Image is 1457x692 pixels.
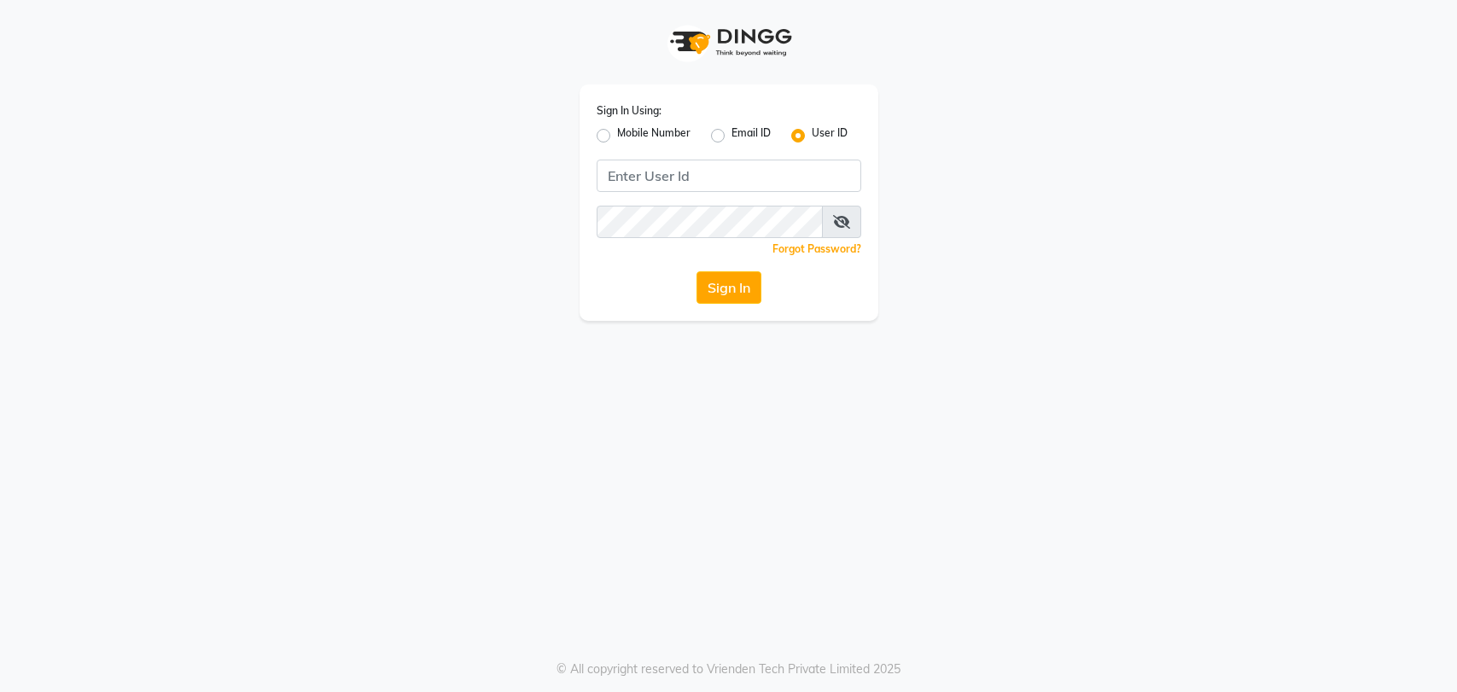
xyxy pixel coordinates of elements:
button: Sign In [696,271,761,304]
input: Username [597,206,823,238]
label: User ID [812,125,848,146]
input: Username [597,160,861,192]
label: Sign In Using: [597,103,661,119]
img: logo1.svg [661,17,797,67]
a: Forgot Password? [772,242,861,255]
label: Mobile Number [617,125,691,146]
label: Email ID [731,125,771,146]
